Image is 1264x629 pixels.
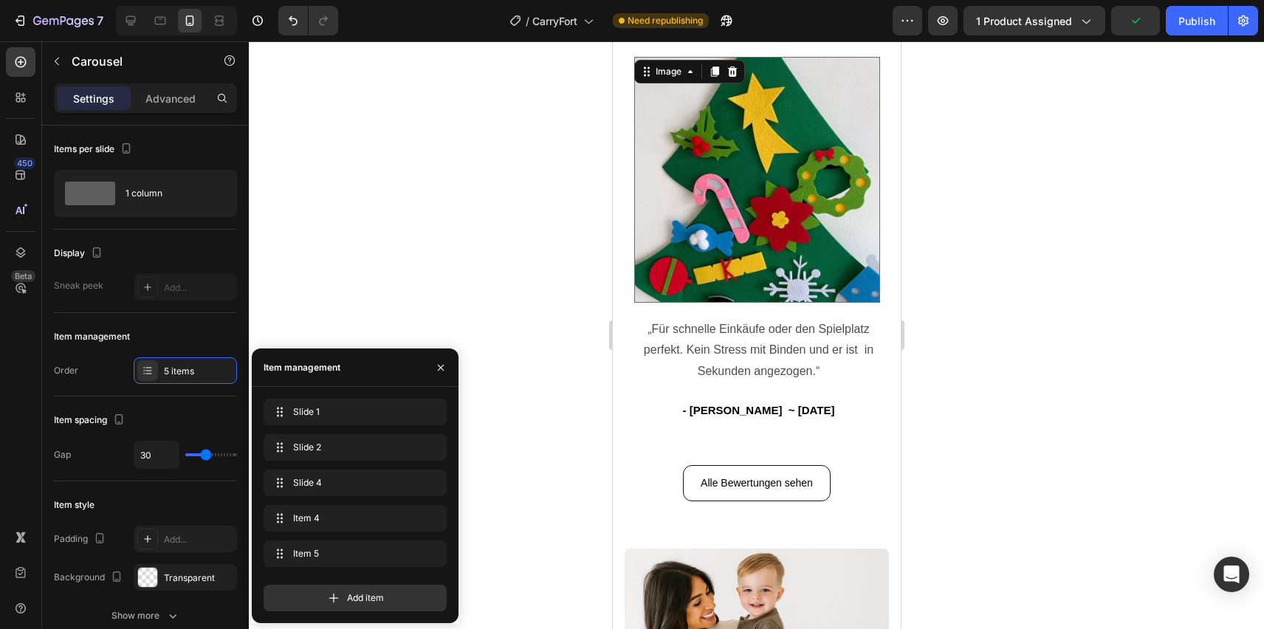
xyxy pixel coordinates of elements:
[976,13,1072,29] span: 1 product assigned
[6,6,110,35] button: 7
[11,270,35,282] div: Beta
[293,512,411,525] span: Item 4
[54,279,103,292] div: Sneak peek
[126,176,216,210] div: 1 column
[164,533,233,546] div: Add...
[964,6,1105,35] button: 1 product assigned
[73,91,114,106] p: Settings
[164,365,233,378] div: 5 items
[54,602,237,629] button: Show more
[1166,6,1228,35] button: Publish
[97,12,103,30] p: 7
[54,448,71,461] div: Gap
[54,330,130,343] div: Item management
[1214,557,1249,592] div: Open Intercom Messenger
[526,13,529,29] span: /
[278,6,338,35] div: Undo/Redo
[54,410,128,430] div: Item spacing
[293,547,411,560] span: Item 5
[532,13,577,29] span: CarryFort
[264,361,340,374] div: Item management
[54,244,106,264] div: Display
[134,441,179,468] input: Auto
[54,498,95,512] div: Item style
[111,608,180,623] div: Show more
[54,529,109,549] div: Padding
[164,571,233,585] div: Transparent
[628,14,703,27] span: Need republishing
[613,41,901,629] iframe: Design area
[14,157,35,169] div: 450
[347,591,384,605] span: Add item
[54,568,126,588] div: Background
[72,52,197,70] p: Carousel
[293,441,411,454] span: Slide 2
[1178,13,1215,29] div: Publish
[54,140,135,159] div: Items per slide
[293,476,411,489] span: Slide 4
[54,364,78,377] div: Order
[293,405,411,419] span: Slide 1
[145,91,196,106] p: Advanced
